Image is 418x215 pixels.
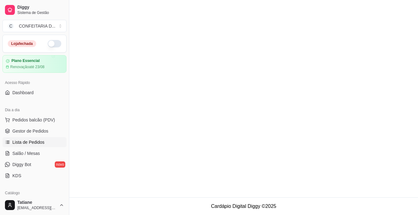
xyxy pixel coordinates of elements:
[2,2,67,17] a: DiggySistema de Gestão
[11,59,40,63] article: Plano Essencial
[12,139,45,145] span: Lista de Pedidos
[12,128,48,134] span: Gestor de Pedidos
[12,117,55,123] span: Pedidos balcão (PDV)
[12,173,21,179] span: KDS
[2,115,67,125] button: Pedidos balcão (PDV)
[17,10,64,15] span: Sistema de Gestão
[2,88,67,98] a: Dashboard
[19,23,55,29] div: CONFEITARIA D ...
[2,137,67,147] a: Lista de Pedidos
[48,40,61,47] button: Alterar Status
[2,188,67,198] div: Catálogo
[2,160,67,169] a: Diggy Botnovo
[2,55,67,73] a: Plano EssencialRenovaçãoaté 23/08
[2,105,67,115] div: Dia a dia
[2,171,67,181] a: KDS
[17,200,57,205] span: Tatiane
[2,148,67,158] a: Salão / Mesas
[12,150,40,156] span: Salão / Mesas
[10,64,45,69] article: Renovação até 23/08
[2,20,67,32] button: Select a team
[2,78,67,88] div: Acesso Rápido
[12,161,31,168] span: Diggy Bot
[8,23,14,29] span: C
[17,5,64,10] span: Diggy
[2,198,67,213] button: Tatiane[EMAIL_ADDRESS][DOMAIN_NAME]
[2,126,67,136] a: Gestor de Pedidos
[17,205,57,210] span: [EMAIL_ADDRESS][DOMAIN_NAME]
[12,90,34,96] span: Dashboard
[8,40,36,47] div: Loja fechada
[69,197,418,215] footer: Cardápio Digital Diggy © 2025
